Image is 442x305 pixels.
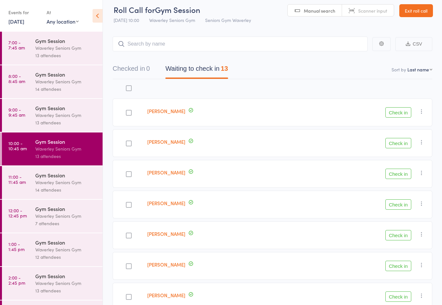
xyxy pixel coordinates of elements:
time: 10:00 - 10:45 am [8,141,27,151]
div: Gym Session [35,272,97,279]
a: [DATE] [8,18,24,25]
button: Check in [385,230,411,240]
span: Waverley Seniors Gym [149,17,195,23]
span: Seniors Gym Waverley [205,17,251,23]
div: 13 attendees [35,152,97,160]
div: Waverley Seniors Gym [35,44,97,52]
time: 7:00 - 7:45 am [8,40,25,50]
button: Check in [385,291,411,302]
div: Last name [407,66,429,73]
a: [PERSON_NAME] [147,169,185,176]
a: 7:00 -7:45 amGym SessionWaverley Seniors Gym13 attendees [2,32,103,65]
a: [PERSON_NAME] [147,138,185,145]
a: 8:00 -8:45 amGym SessionWaverley Seniors Gym14 attendees [2,65,103,98]
div: Waverley Seniors Gym [35,279,97,287]
div: Waverley Seniors Gym [35,111,97,119]
a: 9:00 -9:45 amGym SessionWaverley Seniors Gym13 attendees [2,99,103,132]
span: Scanner input [358,7,387,14]
span: Manual search [304,7,335,14]
div: 12 attendees [35,253,97,261]
a: [PERSON_NAME] [147,261,185,268]
a: 2:00 -2:45 pmGym SessionWaverley Seniors Gym13 attendees [2,267,103,300]
time: 2:00 - 2:45 pm [8,275,25,285]
button: Check in [385,199,411,210]
a: [PERSON_NAME] [147,108,185,114]
button: Check in [385,169,411,179]
div: Any location [47,18,79,25]
button: CSV [395,37,432,51]
div: Waverley Seniors Gym [35,179,97,186]
a: [PERSON_NAME] [147,230,185,237]
div: Gym Session [35,71,97,78]
div: 13 attendees [35,287,97,294]
div: Waverley Seniors Gym [35,145,97,152]
time: 12:00 - 12:45 pm [8,208,27,218]
div: 0 [146,65,150,72]
div: Gym Session [35,37,97,44]
a: 11:00 -11:45 amGym SessionWaverley Seniors Gym14 attendees [2,166,103,199]
div: Gym Session [35,138,97,145]
a: 12:00 -12:45 pmGym SessionWaverley Seniors Gym7 attendees [2,200,103,233]
button: Waiting to check in13 [165,62,228,79]
div: Gym Session [35,239,97,246]
div: 13 [221,65,228,72]
button: Checked in0 [113,62,150,79]
button: Check in [385,138,411,148]
a: Exit roll call [399,4,433,17]
div: 7 attendees [35,220,97,227]
time: 8:00 - 8:45 am [8,73,25,84]
div: Gym Session [35,172,97,179]
div: Gym Session [35,104,97,111]
time: 9:00 - 9:45 am [8,107,25,117]
label: Sort by [392,66,406,73]
div: 14 attendees [35,186,97,194]
input: Search by name [113,37,368,51]
div: Waverley Seniors Gym [35,78,97,85]
div: Waverley Seniors Gym [35,212,97,220]
time: 1:00 - 1:45 pm [8,241,25,252]
button: Check in [385,261,411,271]
a: [PERSON_NAME] [147,200,185,206]
div: At [47,7,79,18]
span: Roll Call for [114,4,155,15]
div: Waverley Seniors Gym [35,246,97,253]
div: 14 attendees [35,85,97,93]
div: Events for [8,7,40,18]
button: Check in [385,107,411,118]
time: 11:00 - 11:45 am [8,174,26,184]
span: Gym Session [155,4,200,15]
a: 10:00 -10:45 amGym SessionWaverley Seniors Gym13 attendees [2,132,103,165]
div: Gym Session [35,205,97,212]
div: 13 attendees [35,119,97,126]
div: 13 attendees [35,52,97,59]
a: [PERSON_NAME] [147,292,185,299]
span: [DATE] 10:00 [114,17,139,23]
a: 1:00 -1:45 pmGym SessionWaverley Seniors Gym12 attendees [2,233,103,266]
